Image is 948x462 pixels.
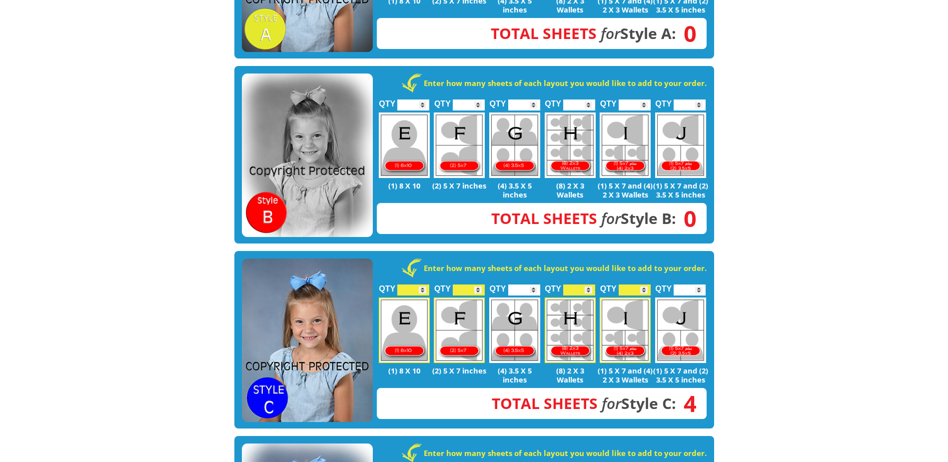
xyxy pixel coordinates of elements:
[434,112,485,178] img: F
[491,208,597,228] span: Total Sheets
[490,273,506,298] label: QTY
[545,112,596,178] img: H
[491,23,597,43] span: Total Sheets
[598,366,653,384] p: (1) 5 X 7 and (4) 2 X 3 Wallets
[676,28,697,39] span: 0
[377,181,432,190] p: (1) 8 X 10
[424,78,707,88] strong: Enter how many sheets of each layout you would like to add to your order.
[542,181,598,199] p: (8) 2 X 3 Wallets
[424,263,707,273] strong: Enter how many sheets of each layout you would like to add to your order.
[676,213,697,224] span: 0
[379,112,430,178] img: E
[424,448,707,458] strong: Enter how many sheets of each layout you would like to add to your order.
[242,258,373,422] img: STYLE C
[242,73,373,237] img: STYLE B
[487,366,543,384] p: (4) 3.5 X 5 inches
[676,398,697,409] span: 4
[492,393,676,413] strong: Style C:
[545,297,596,363] img: H
[542,366,598,384] p: (8) 2 X 3 Wallets
[379,88,395,113] label: QTY
[600,273,617,298] label: QTY
[655,273,672,298] label: QTY
[432,181,487,190] p: (2) 5 X 7 inches
[655,112,706,178] img: J
[487,181,543,199] p: (4) 3.5 X 5 inches
[491,23,676,43] strong: Style A:
[434,273,451,298] label: QTY
[602,393,621,413] em: for
[600,297,651,363] img: I
[600,88,617,113] label: QTY
[489,112,540,178] img: G
[653,366,709,384] p: (1) 5 X 7 and (2) 3.5 X 5 inches
[490,88,506,113] label: QTY
[601,208,621,228] em: for
[492,393,598,413] span: Total Sheets
[600,112,651,178] img: I
[598,181,653,199] p: (1) 5 X 7 and (4) 2 X 3 Wallets
[655,88,672,113] label: QTY
[653,181,709,199] p: (1) 5 X 7 and (2) 3.5 X 5 inches
[379,273,395,298] label: QTY
[655,297,706,363] img: J
[379,297,430,363] img: E
[434,88,451,113] label: QTY
[601,23,620,43] em: for
[545,273,561,298] label: QTY
[491,208,676,228] strong: Style B:
[434,297,485,363] img: F
[377,366,432,375] p: (1) 8 X 10
[489,297,540,363] img: G
[545,88,561,113] label: QTY
[432,366,487,375] p: (2) 5 X 7 inches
